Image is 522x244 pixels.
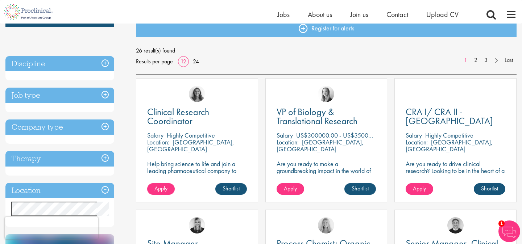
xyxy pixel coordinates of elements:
p: Are you ready to make a groundbreaking impact in the world of biotechnology? Join a growing compa... [277,160,376,195]
span: Location: [406,138,428,146]
p: [GEOGRAPHIC_DATA], [GEOGRAPHIC_DATA] [406,138,493,153]
a: 3 [481,56,491,64]
a: Shortlist [215,183,247,195]
span: Apply [154,185,167,192]
img: Shannon Briggs [318,217,334,234]
span: Results per page [136,56,173,67]
h3: Job type [5,88,114,103]
span: 26 result(s) found [136,45,517,56]
img: Bo Forsen [447,217,464,234]
img: Chatbot [498,220,520,242]
a: Shortlist [344,183,376,195]
span: CRA I/ CRA II - [GEOGRAPHIC_DATA] [406,106,493,127]
span: Salary [277,131,293,139]
p: Are you ready to drive clinical research? Looking to be in the heart of a company where precision... [406,160,505,188]
span: Location: [277,138,299,146]
a: Register for alerts [136,19,517,37]
a: 12 [178,58,189,65]
h3: Therapy [5,151,114,167]
span: Clinical Research Coordinator [147,106,209,127]
span: VP of Biology & Translational Research [277,106,357,127]
a: Apply [147,183,175,195]
img: Jackie Cerchio [189,86,205,102]
a: Upload CV [426,10,459,19]
a: 2 [471,56,481,64]
a: Join us [350,10,368,19]
p: [GEOGRAPHIC_DATA], [GEOGRAPHIC_DATA] [147,138,234,153]
a: Jobs [277,10,290,19]
a: CRA I/ CRA II - [GEOGRAPHIC_DATA] [406,108,505,126]
span: Salary [147,131,163,139]
p: Highly Competitive [425,131,473,139]
img: Janelle Jones [189,217,205,234]
span: Salary [406,131,422,139]
iframe: reCAPTCHA [5,217,98,239]
span: Apply [413,185,426,192]
a: Apply [406,183,433,195]
a: 1 [460,56,471,64]
span: 1 [498,220,505,227]
a: Contact [386,10,408,19]
a: 24 [190,58,202,65]
img: Sofia Amark [318,86,334,102]
p: Highly Competitive [167,131,215,139]
a: VP of Biology & Translational Research [277,108,376,126]
span: Apply [284,185,297,192]
a: Apply [277,183,304,195]
p: Help bring science to life and join a leading pharmaceutical company to play a key role in delive... [147,160,247,195]
a: Last [501,56,517,64]
a: About us [308,10,332,19]
span: Location: [147,138,169,146]
a: Shortlist [474,183,505,195]
p: US$300000.00 - US$350000.00 per annum [296,131,412,139]
h3: Discipline [5,56,114,72]
p: [GEOGRAPHIC_DATA], [GEOGRAPHIC_DATA] [277,138,364,153]
a: Clinical Research Coordinator [147,108,247,126]
h3: Company type [5,119,114,135]
h3: Location [5,183,114,198]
